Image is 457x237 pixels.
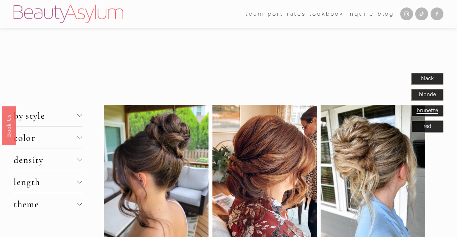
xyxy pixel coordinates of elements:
[378,8,394,19] a: Blog
[14,105,82,127] button: by style
[268,8,283,19] a: port
[415,7,428,20] a: TikTok
[423,123,431,129] span: red
[14,5,123,23] img: Beauty Asylum | Bridal Hair &amp; Makeup Charlotte &amp; Atlanta
[14,176,77,187] span: length
[14,171,82,193] button: length
[431,7,443,20] a: Facebook
[417,107,438,114] a: brunette
[246,8,264,19] a: folder dropdown
[14,132,77,143] span: color
[14,154,77,165] span: density
[14,199,77,210] span: theme
[421,75,434,82] span: black
[287,8,306,19] a: Rates
[419,91,436,98] span: blonde
[246,9,264,19] span: team
[347,8,374,19] a: Inquire
[14,149,82,171] button: density
[14,127,82,149] button: color
[400,7,413,20] a: Instagram
[310,8,344,19] a: Lookbook
[2,106,16,145] a: Book Us
[14,110,77,121] span: by style
[14,193,82,215] button: theme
